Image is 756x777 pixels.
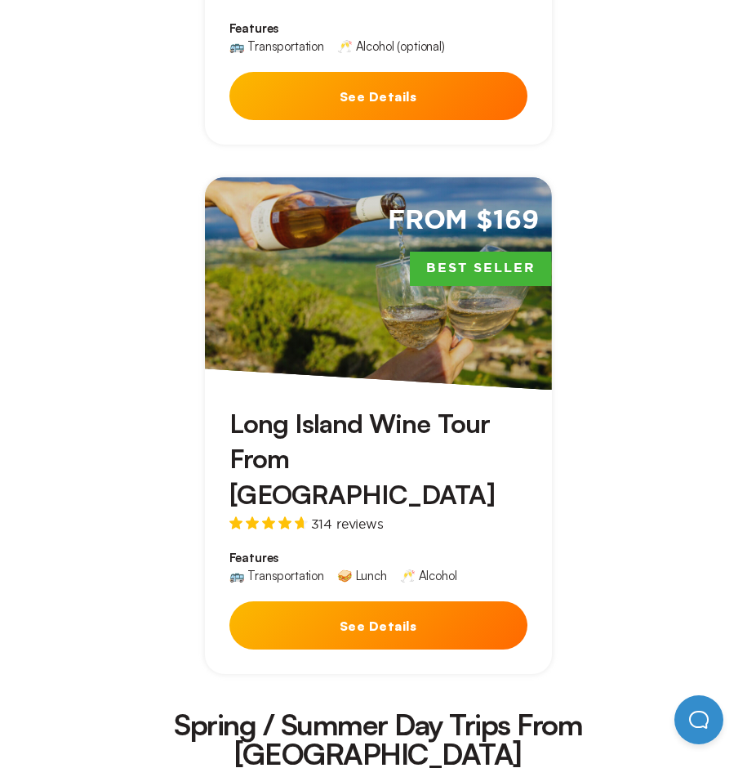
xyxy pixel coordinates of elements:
button: See Details [229,72,527,120]
h3: Long Island Wine Tour From [GEOGRAPHIC_DATA] [229,406,527,512]
div: 🚌 Transportation [229,40,324,52]
iframe: Help Scout Beacon - Open [674,695,723,744]
div: 🚌 Transportation [229,569,324,582]
span: Features [229,550,527,566]
span: Features [229,20,527,37]
div: 🥂 Alcohol [400,569,457,582]
a: From $169Best SellerLong Island Wine Tour From [GEOGRAPHIC_DATA]314 reviewsFeatures🚌 Transportati... [205,177,552,674]
h2: Spring / Summer Day Trips From [GEOGRAPHIC_DATA] [108,710,648,769]
span: From $169 [388,203,539,239]
span: Best Seller [410,252,552,286]
div: 🥂 Alcohol (optional) [337,40,445,52]
div: 🥪 Lunch [337,569,387,582]
button: See Details [229,601,527,650]
span: 314 reviews [311,517,384,530]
